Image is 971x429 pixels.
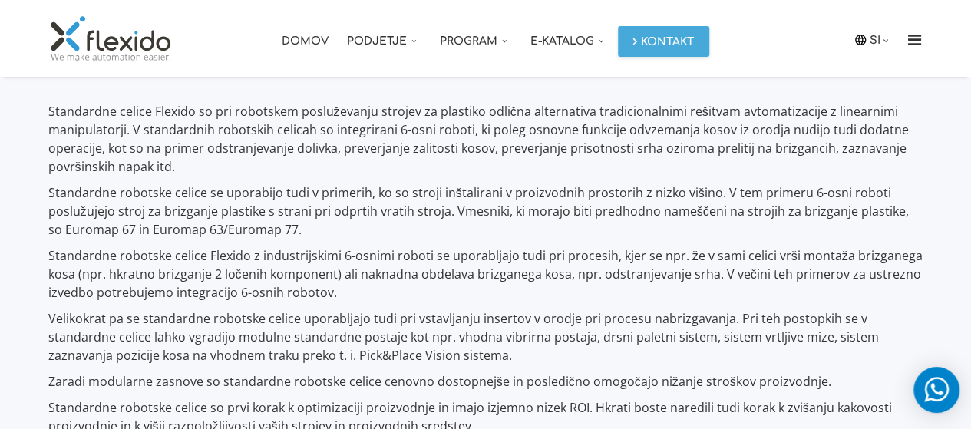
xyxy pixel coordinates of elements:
[903,32,927,48] i: Menu
[48,15,174,61] img: Flexido, d.o.o.
[48,309,923,365] p: Velikokrat pa se standardne robotske celice uporabljajo tudi pri vstavljanju insertov v orodje pr...
[48,102,923,176] p: Standardne celice Flexido so pri robotskem posluževanju strojev za plastiko odlična alternativa t...
[618,26,709,57] a: Kontakt
[48,246,923,302] p: Standardne robotske celice Flexido z industrijskimi 6-osnimi roboti se uporabljajo tudi pri proce...
[48,183,923,239] p: Standardne robotske celice se uporabijo tudi v primerih, ko so stroji inštalirani v proizvodnih p...
[48,372,923,391] p: Zaradi modularne zasnove so standardne robotske celice cenovno dostopnejše in posledično omogočaj...
[854,33,867,47] img: icon-laguage.svg
[870,31,893,48] a: SI
[921,375,952,404] img: whatsapp_icon_white.svg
